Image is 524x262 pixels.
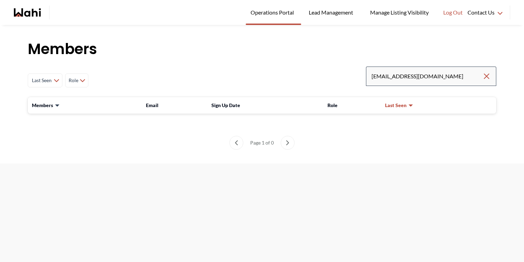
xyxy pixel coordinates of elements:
[368,8,431,17] span: Manage Listing Visibility
[32,102,60,109] button: Members
[211,102,240,108] span: Sign Up Date
[68,74,78,87] span: Role
[146,102,158,108] span: Email
[482,70,491,82] button: Clear search
[281,136,295,150] button: next page
[28,136,496,150] nav: Members List pagination
[247,136,277,150] div: Page 1 of 0
[385,102,407,109] span: Last Seen
[443,8,463,17] span: Log Out
[14,8,41,17] a: Wahi homepage
[327,102,338,108] span: Role
[31,74,52,87] span: Last Seen
[229,136,243,150] button: previous page
[372,70,482,82] input: Search input
[32,102,53,109] span: Members
[28,39,496,60] h1: Members
[385,102,413,109] button: Last Seen
[309,8,356,17] span: Lead Management
[251,8,296,17] span: Operations Portal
